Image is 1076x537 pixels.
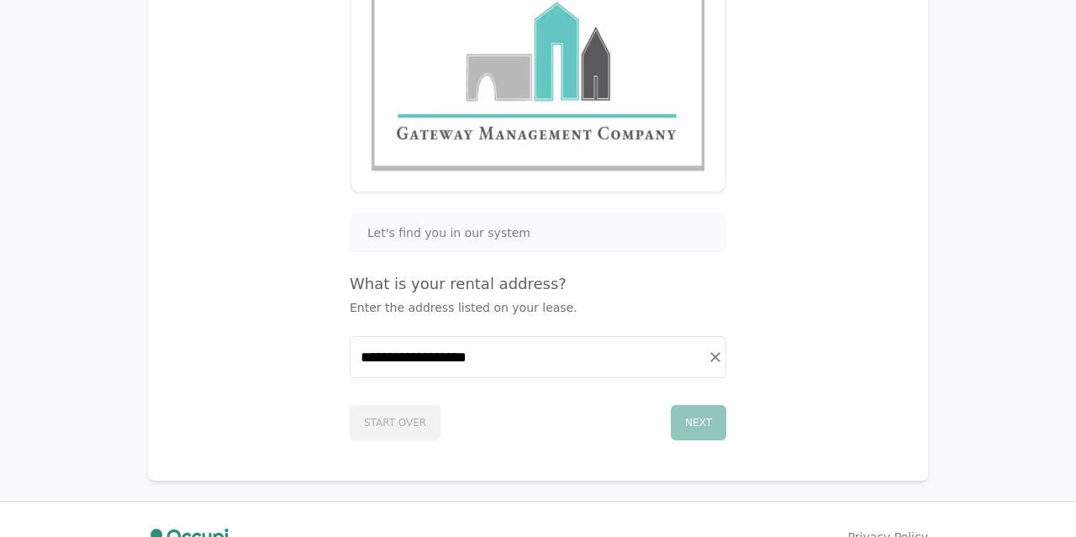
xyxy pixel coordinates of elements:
[351,337,725,377] input: Start typing...
[704,345,727,369] button: Clear
[367,224,530,241] span: Let's find you in our system
[350,272,726,296] h4: What is your rental address?
[350,299,726,316] p: Enter the address listed on your lease.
